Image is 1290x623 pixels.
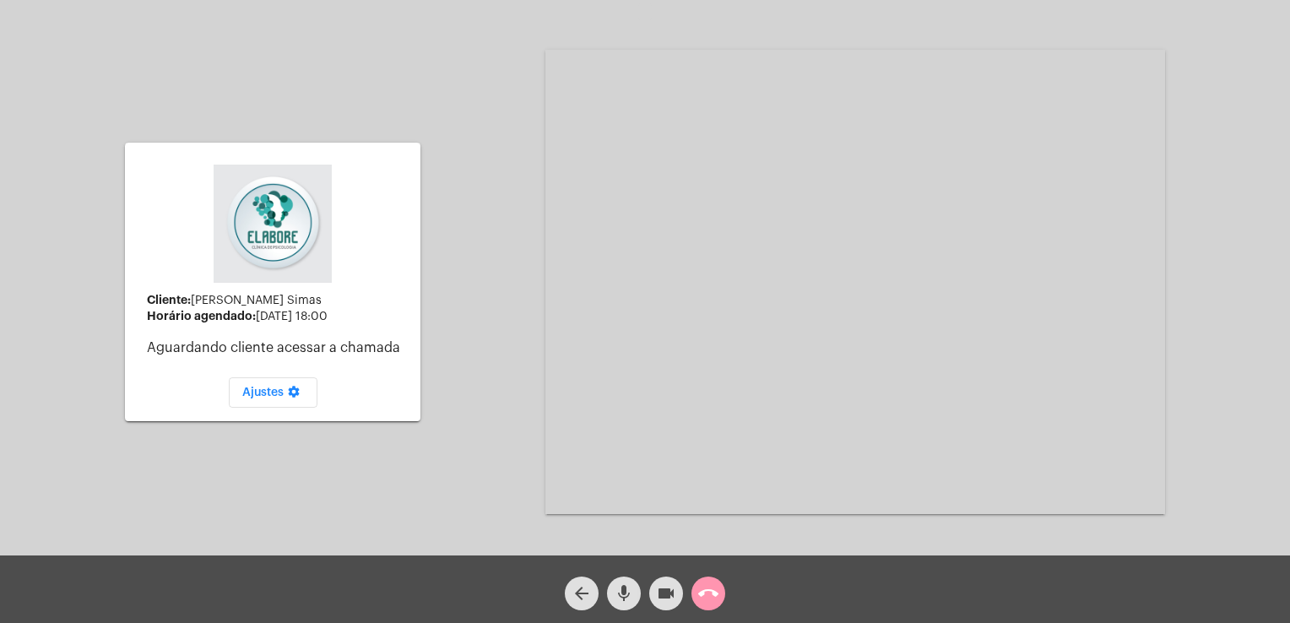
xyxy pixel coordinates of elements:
[147,294,407,307] div: [PERSON_NAME] Simas
[614,583,634,604] mat-icon: mic
[147,310,256,322] strong: Horário agendado:
[698,583,718,604] mat-icon: call_end
[284,385,304,405] mat-icon: settings
[229,377,317,408] button: Ajustes
[572,583,592,604] mat-icon: arrow_back
[147,310,407,323] div: [DATE] 18:00
[147,294,191,306] strong: Cliente:
[656,583,676,604] mat-icon: videocam
[214,165,332,283] img: 4c6856f8-84c7-1050-da6c-cc5081a5dbaf.jpg
[147,340,407,355] p: Aguardando cliente acessar a chamada
[242,387,304,398] span: Ajustes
